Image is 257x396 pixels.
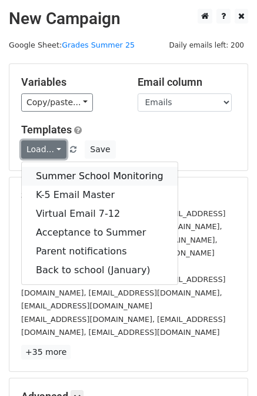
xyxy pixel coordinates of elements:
span: Daily emails left: 200 [165,39,248,52]
a: Load... [21,140,66,159]
small: [EMAIL_ADDRESS][DOMAIN_NAME], [EMAIL_ADDRESS][DOMAIN_NAME], [EMAIL_ADDRESS][DOMAIN_NAME] [21,315,225,337]
a: Templates [21,123,72,136]
a: Summer School Monitoring [22,167,178,186]
h5: Variables [21,76,120,89]
small: Google Sheet: [9,41,135,49]
h2: New Campaign [9,9,248,29]
button: Save [85,140,115,159]
a: Grades Summer 25 [62,41,135,49]
a: Daily emails left: 200 [165,41,248,49]
iframe: Chat Widget [198,340,257,396]
a: Parent notifications [22,242,178,261]
a: +35 more [21,345,71,360]
a: Acceptance to Summer [22,223,178,242]
h5: Email column [138,76,236,89]
a: K-5 Email Master [22,186,178,204]
small: [EMAIL_ADDRESS][DOMAIN_NAME], [EMAIL_ADDRESS][DOMAIN_NAME], [EMAIL_ADDRESS][DOMAIN_NAME], [EMAIL_... [21,275,225,310]
a: Virtual Email 7-12 [22,204,178,223]
a: Copy/paste... [21,93,93,112]
a: Back to school (January) [22,261,178,280]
